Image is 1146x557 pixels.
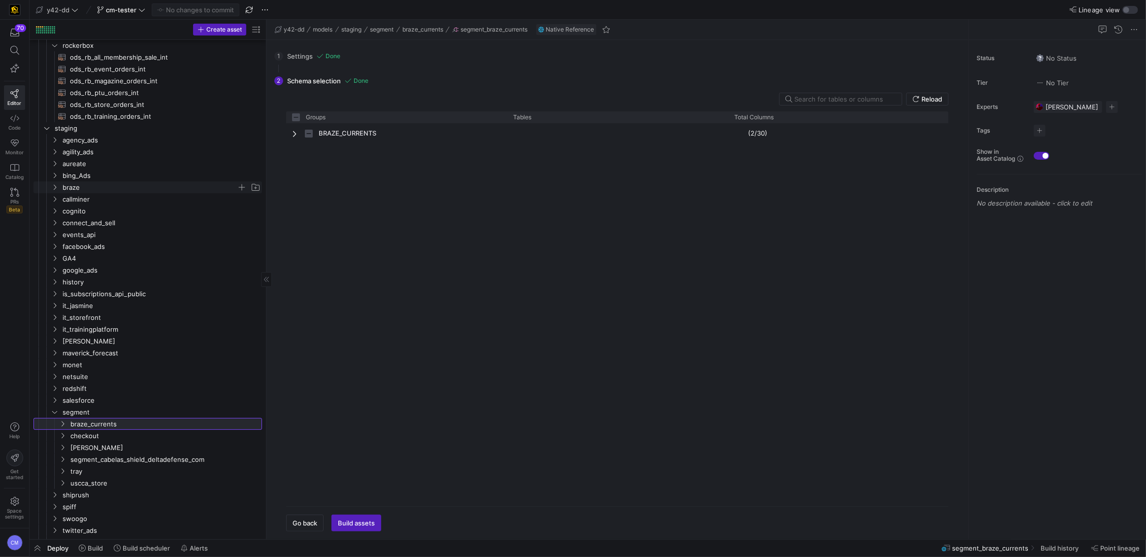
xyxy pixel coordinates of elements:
span: staging [55,123,261,134]
span: segment_braze_currents [952,544,1029,552]
a: Catalog [4,159,25,184]
span: it_jasmine [63,300,261,312]
span: aureate [63,158,261,170]
span: Tier [977,79,1026,86]
div: Press SPACE to select this row. [33,241,262,252]
div: Press SPACE to select this row. [33,359,262,371]
div: Press SPACE to select this row. [33,217,262,229]
button: y42-dd [33,3,81,16]
button: cm-tester [95,3,148,16]
span: Go back [293,519,317,527]
div: Press SPACE to select this row. [33,347,262,359]
a: ods_rb_store_orders_int​​​​​​​​​​ [33,99,262,110]
div: Press SPACE to select this row. [286,123,950,143]
span: [PERSON_NAME] [1046,103,1098,111]
img: No status [1036,54,1044,62]
input: Search for tables or columns [794,95,894,103]
span: Monitor [5,149,24,155]
div: Press SPACE to select this row. [33,51,262,63]
span: ods_rb_store_orders_int​​​​​​​​​​ [70,99,251,110]
div: Press SPACE to select this row. [33,39,262,51]
a: ods_rb_event_orders_int​​​​​​​​​​ [33,63,262,75]
div: Press SPACE to select this row. [33,276,262,288]
span: models [313,26,333,33]
span: cm-tester [106,6,136,14]
div: Press SPACE to select this row. [33,300,262,312]
div: Press SPACE to select this row. [33,536,262,548]
div: Press SPACE to select this row. [33,513,262,524]
span: spiff [63,501,261,513]
span: facebook_ads [63,241,261,252]
span: Tables [513,114,531,121]
button: No tierNo Tier [1034,76,1071,89]
span: Create asset [206,26,242,33]
span: Reload [921,95,942,103]
p: No description available - click to edit [977,199,1142,207]
img: No tier [1036,79,1044,87]
button: models [311,24,335,35]
span: No Status [1036,54,1077,62]
span: Lineage view [1079,6,1120,14]
div: Press SPACE to select this row. [33,383,262,394]
div: Press SPACE to select this row. [33,312,262,323]
div: Press SPACE to select this row. [33,335,262,347]
div: Press SPACE to select this row. [33,146,262,158]
a: Code [4,110,25,135]
button: No statusNo Status [1034,52,1079,65]
div: Press SPACE to select this row. [33,181,262,193]
span: maverick_forecast [63,348,261,359]
button: braze_currents [400,24,446,35]
span: Help [8,433,21,439]
span: Native Reference [546,26,594,33]
div: CM [7,535,23,551]
div: Press SPACE to select this row. [33,122,262,134]
span: Total Columns [734,114,774,121]
span: Deploy [47,544,68,552]
span: uscca_store [70,478,261,489]
span: [PERSON_NAME] [63,336,261,347]
span: ods_rb_event_orders_int​​​​​​​​​​ [70,64,251,75]
span: Get started [6,468,23,480]
span: segment [63,407,261,418]
div: Press SPACE to select this row. [33,264,262,276]
a: PRsBeta [4,184,25,217]
div: Press SPACE to select this row. [33,430,262,442]
span: shiprush [63,489,261,501]
button: Build scheduler [109,540,174,557]
span: Alerts [190,544,208,552]
span: checkout [70,430,261,442]
div: Press SPACE to select this row. [33,229,262,241]
a: ods_rb_training_orders_int​​​​​​​​​​ [33,110,262,122]
span: bing_Ads [63,170,261,181]
button: Create asset [193,24,246,35]
span: Build [88,544,103,552]
button: Build assets [331,515,381,531]
button: Reload [906,93,949,105]
div: Press SPACE to select this row. [33,158,262,170]
span: Point lineage [1100,544,1140,552]
button: Build [74,540,107,557]
span: history [63,277,261,288]
span: GA4 [63,253,261,264]
button: 70 [4,24,25,41]
span: staging [341,26,361,33]
span: Show in Asset Catalog [977,148,1015,162]
img: https://storage.googleapis.com/y42-prod-data-exchange/images/ICWEDZt8PPNNsC1M8rtt1ADXuM1CLD3OveQ6... [1036,103,1044,111]
div: Press SPACE to select this row. [33,134,262,146]
span: BRAZE_CURRENTS [319,124,376,143]
p: Description [977,186,1142,193]
button: Build history [1036,540,1085,557]
div: Press SPACE to select this row. [33,288,262,300]
button: Getstarted [4,446,25,484]
span: ods_rb_all_membership_sale_int​​​​​​​​​​ [70,52,251,63]
span: netsuite [63,371,261,383]
a: Spacesettings [4,492,25,524]
span: PRs [10,199,19,205]
span: it_trainingplatform [63,324,261,335]
span: agency_ads [63,135,261,146]
a: Editor [4,85,25,110]
span: Build assets [338,519,375,527]
span: Catalog [5,174,24,180]
span: segment [370,26,394,33]
div: Press SPACE to select this row. [33,170,262,181]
